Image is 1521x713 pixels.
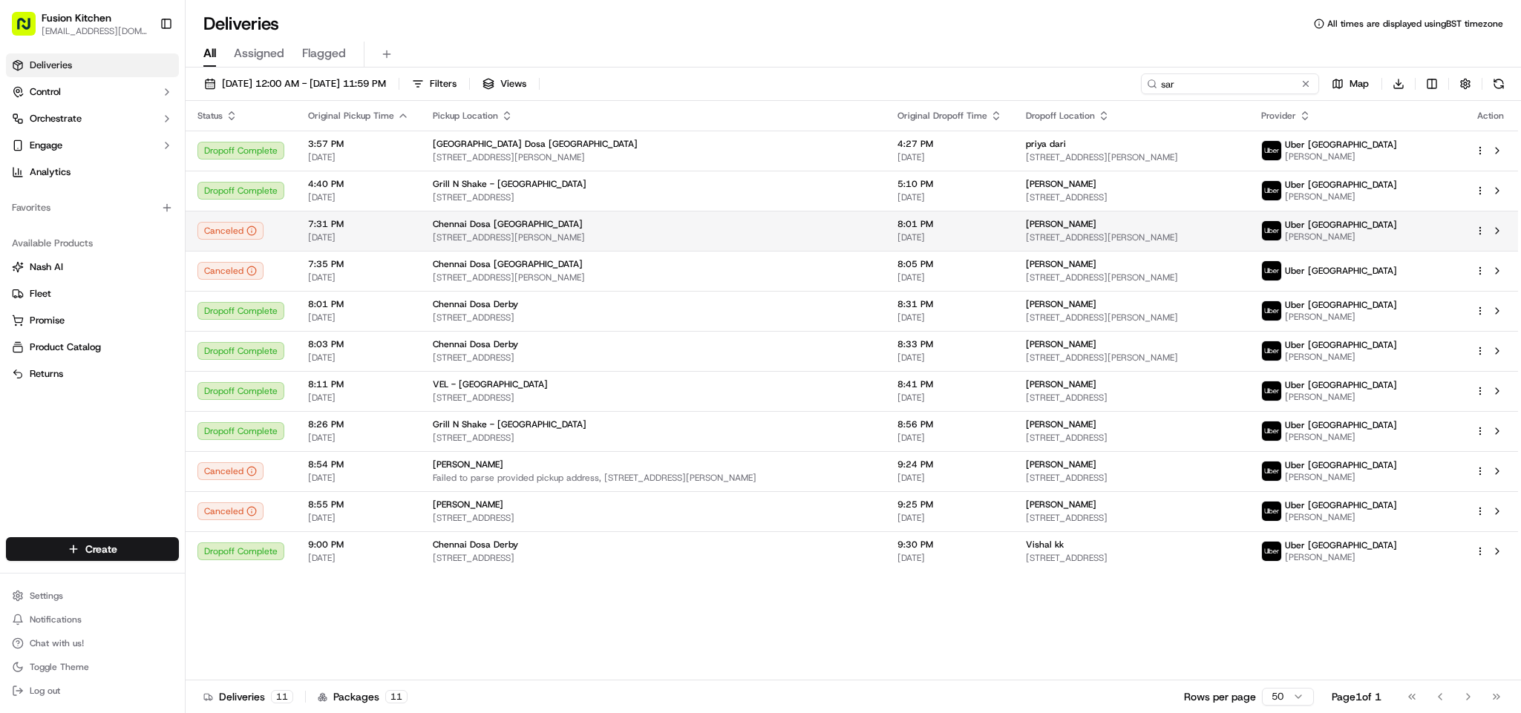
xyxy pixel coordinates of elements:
span: [DATE] [897,352,1002,364]
span: 8:41 PM [897,378,1002,390]
span: [DATE] [308,552,409,564]
span: Uber [GEOGRAPHIC_DATA] [1285,379,1397,391]
span: Uber [GEOGRAPHIC_DATA] [1285,339,1397,351]
p: Welcome 👋 [15,60,270,84]
span: [PERSON_NAME] [1285,431,1397,443]
span: [PERSON_NAME] [1026,499,1096,510]
span: Chennai Dosa Derby [433,298,518,310]
span: 8:26 PM [308,418,409,430]
span: [PERSON_NAME] [1026,298,1096,310]
span: 5:10 PM [897,178,1002,190]
span: [PERSON_NAME] [1285,151,1397,162]
span: [PERSON_NAME] [1285,511,1397,523]
span: [STREET_ADDRESS] [433,352,874,364]
a: Returns [12,367,173,381]
button: [EMAIL_ADDRESS][DOMAIN_NAME] [42,25,148,37]
span: 4:27 PM [897,138,1002,150]
span: Flagged [302,45,346,62]
span: [DATE] [897,512,1002,524]
span: Analytics [30,165,71,179]
span: Chennai Dosa Derby [433,539,518,551]
span: 8:56 PM [897,418,1002,430]
button: Start new chat [252,147,270,165]
a: Powered byPylon [105,368,180,380]
div: 📗 [15,334,27,346]
span: Provider [1261,110,1296,122]
span: [STREET_ADDRESS] [433,432,874,444]
span: [STREET_ADDRESS][PERSON_NAME] [433,231,874,243]
button: Control [6,80,179,104]
div: 💻 [125,334,137,346]
span: [PERSON_NAME] [1026,418,1096,430]
span: Chennai Dosa [GEOGRAPHIC_DATA] [433,258,583,270]
h1: Deliveries [203,12,279,36]
span: 8:01 PM [308,298,409,310]
span: Uber [GEOGRAPHIC_DATA] [1285,499,1397,511]
span: Chennai Dosa Derby [433,338,518,350]
span: Status [197,110,223,122]
div: Packages [318,689,408,704]
button: Canceled [197,262,264,280]
span: Log out [30,685,60,697]
span: [PERSON_NAME] [1285,191,1397,203]
span: 8:54 PM [308,459,409,470]
span: 8:11 PM [308,378,409,390]
span: Original Pickup Time [308,110,394,122]
span: [DATE] [897,472,1002,484]
span: [PERSON_NAME] [1026,459,1096,470]
span: Fleet [30,287,51,300]
span: Toggle Theme [30,661,89,673]
span: [DATE] [131,271,162,283]
button: [DATE] 12:00 AM - [DATE] 11:59 PM [197,73,393,94]
span: [DATE] [308,392,409,404]
span: Vishal kk [1026,539,1064,551]
span: Failed to parse provided pickup address, [STREET_ADDRESS][PERSON_NAME] [433,472,874,484]
span: [DATE] [897,392,1002,404]
span: [DATE] [308,312,409,323]
span: API Documentation [140,332,238,347]
button: Toggle Theme [6,657,179,677]
div: 11 [271,690,293,703]
img: Liam S. [15,217,39,240]
span: Filters [430,77,457,91]
img: Nash [15,16,45,45]
span: Uber [GEOGRAPHIC_DATA] [1285,419,1397,431]
span: [STREET_ADDRESS][PERSON_NAME] [1026,312,1237,323]
button: Promise [6,309,179,332]
span: [STREET_ADDRESS] [1026,512,1237,524]
img: uber-new-logo.jpeg [1262,461,1281,481]
div: Past conversations [15,194,99,206]
button: Canceled [197,222,264,240]
span: 8:33 PM [897,338,1002,350]
img: 5e9a9d7314ff4150bce227a61376b483.jpg [31,142,58,169]
input: Type to search [1141,73,1319,94]
img: uber-new-logo.jpeg [1262,141,1281,160]
span: [DATE] [308,272,409,283]
img: 1736555255976-a54dd68f-1ca7-489b-9aae-adbdc363a1c4 [30,231,42,243]
span: Grill N Shake - [GEOGRAPHIC_DATA] [433,178,586,190]
span: [PERSON_NAME] [433,499,503,510]
span: Chennai Dosa [GEOGRAPHIC_DATA] [433,218,583,230]
span: [DATE] [897,151,1002,163]
button: Canceled [197,502,264,520]
div: We're available if you need us! [67,157,204,169]
img: uber-new-logo.jpeg [1262,542,1281,561]
span: [STREET_ADDRESS] [433,512,874,524]
span: Pylon [148,369,180,380]
span: [PERSON_NAME] [1026,218,1096,230]
span: [PERSON_NAME] [1026,338,1096,350]
a: 📗Knowledge Base [9,326,120,353]
button: Orchestrate [6,107,179,131]
a: Deliveries [6,53,179,77]
span: Map [1350,77,1369,91]
button: Chat with us! [6,633,179,654]
div: Start new chat [67,142,243,157]
a: Product Catalog [12,341,173,354]
span: [DATE] 12:00 AM - [DATE] 11:59 PM [222,77,386,91]
button: Refresh [1488,73,1509,94]
button: Fusion Kitchen [42,10,111,25]
span: [DATE] [897,312,1002,323]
